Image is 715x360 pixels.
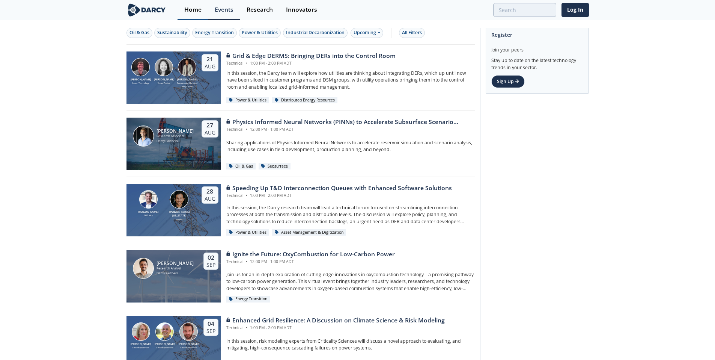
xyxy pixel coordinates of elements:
[126,28,152,38] button: Oil & Gas
[126,51,475,104] a: Jonathan Curtis [PERSON_NAME] Aspen Technology Brenda Chew [PERSON_NAME] Virtual Peaker Yevgeniy ...
[133,258,154,279] img: Nicolas Lassalle
[139,190,158,209] img: Brian Fitzsimons
[126,3,167,17] img: logo-wide.svg
[561,3,589,17] a: Log In
[491,75,525,88] a: Sign Up
[226,51,396,61] div: Grid & Edge DERMS: Bringing DERs into the Control Room
[129,82,152,85] div: Aspen Technology
[226,127,475,133] div: Technical 12:00 PM - 1:00 PM ADT
[226,250,395,259] div: Ignite the Future: OxyCombustion for Low-Carbon Power
[226,70,475,91] p: In this session, the Darcy team will explore how utilities are thinking about integrating DERs, w...
[155,322,174,341] img: Ben Ruddell
[131,58,150,76] img: Jonathan Curtis
[226,204,475,225] p: In this session, the Darcy research team will lead a technical forum focused on streamlining inte...
[177,342,201,346] div: [PERSON_NAME]
[153,342,177,346] div: [PERSON_NAME]
[245,127,249,132] span: •
[402,29,422,36] div: All Filters
[184,7,202,13] div: Home
[129,342,153,346] div: [PERSON_NAME]
[491,41,583,53] div: Join your peers
[226,118,475,127] div: Physics Informed Neural Networks (PINNs) to Accelerate Subsurface Scenario Analysis
[178,58,196,76] img: Yevgeniy Postnov
[205,63,215,70] div: Aug
[126,118,475,170] a: Juan Mayol [PERSON_NAME] Research Associate Darcy Partners 27 Aug Physics Informed Neural Network...
[226,193,452,199] div: Technical 1:00 PM - 2:00 PM ADT
[226,338,475,352] p: In this session, risk modeling experts from Criticality Sciences will discuss a novel approach to...
[399,28,425,38] button: All Filters
[137,214,160,217] div: GridUnity
[226,61,396,67] div: Technical 1:00 PM - 2:00 PM ADT
[153,346,177,349] div: Criticality Sciences
[129,346,153,349] div: Criticality Sciences
[132,322,150,341] img: Susan Ginsburg
[226,259,395,265] div: Technical 12:00 PM - 1:00 PM ADT
[226,229,269,236] div: Power & Utilities
[491,28,583,41] div: Register
[205,122,215,129] div: 27
[272,229,346,236] div: Asset Management & Digitization
[133,126,154,147] img: Juan Mayol
[152,82,176,85] div: Virtual Peaker
[351,28,383,38] div: Upcoming
[206,320,215,328] div: 04
[286,29,345,36] div: Industrial Decarbonization
[168,210,191,218] div: [PERSON_NAME][US_STATE]
[245,325,249,330] span: •
[245,61,249,66] span: •
[206,328,215,334] div: Sep
[157,29,187,36] div: Sustainability
[157,261,194,266] div: [PERSON_NAME]
[239,28,281,38] button: Power & Utilities
[126,250,475,303] a: Nicolas Lassalle [PERSON_NAME] Research Analyst Darcy Partners 02 Sep Ignite the Future: OxyCombu...
[226,184,452,193] div: Speeding Up T&D Interconnection Queues with Enhanced Software Solutions
[226,325,445,331] div: Technical 1:00 PM - 2:00 PM ADT
[283,28,348,38] button: Industrial Decarbonization
[137,210,160,214] div: [PERSON_NAME]
[247,7,273,13] div: Research
[205,188,215,195] div: 28
[168,218,191,221] div: envelio
[176,82,199,88] div: Sacramento Municipal Utility District.
[206,254,215,262] div: 02
[286,7,317,13] div: Innovators
[126,184,475,236] a: Brian Fitzsimons [PERSON_NAME] GridUnity Luigi Montana [PERSON_NAME][US_STATE] envelio 28 Aug Spe...
[170,190,188,209] img: Luigi Montana
[205,129,215,136] div: Aug
[245,259,249,264] span: •
[226,271,475,292] p: Join us for an in-depth exploration of cutting-edge innovations in oxycombustion technology—a pro...
[157,129,194,134] div: [PERSON_NAME]
[205,195,215,202] div: Aug
[179,322,198,341] img: Ross Dakin
[157,134,194,139] div: Research Associate
[155,58,173,76] img: Brenda Chew
[157,271,194,276] div: Darcy Partners
[226,163,256,170] div: Oil & Gas
[157,266,194,271] div: Research Analyst
[215,7,233,13] div: Events
[129,78,152,82] div: [PERSON_NAME]
[245,193,249,198] span: •
[176,78,199,82] div: [PERSON_NAME]
[205,56,215,63] div: 21
[152,78,176,82] div: [PERSON_NAME]
[226,296,270,303] div: Energy Transition
[177,346,201,349] div: Criticality Sciences
[129,29,149,36] div: Oil & Gas
[206,262,215,268] div: Sep
[226,97,269,104] div: Power & Utilities
[242,29,278,36] div: Power & Utilities
[272,97,338,104] div: Distributed Energy Resources
[195,29,234,36] div: Energy Transition
[226,316,445,325] div: Enhanced Grid Resilience: A Discussion on Climate Science & Risk Modeling
[192,28,237,38] button: Energy Transition
[491,53,583,71] div: Stay up to date on the latest technology trends in your sector.
[259,163,291,170] div: Subsurface
[493,3,556,17] input: Advanced Search
[154,28,190,38] button: Sustainability
[157,139,194,144] div: Darcy Partners
[226,139,475,153] p: Sharing applications of Physics Informed Neural Networks to accelerate reservoir simulation and s...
